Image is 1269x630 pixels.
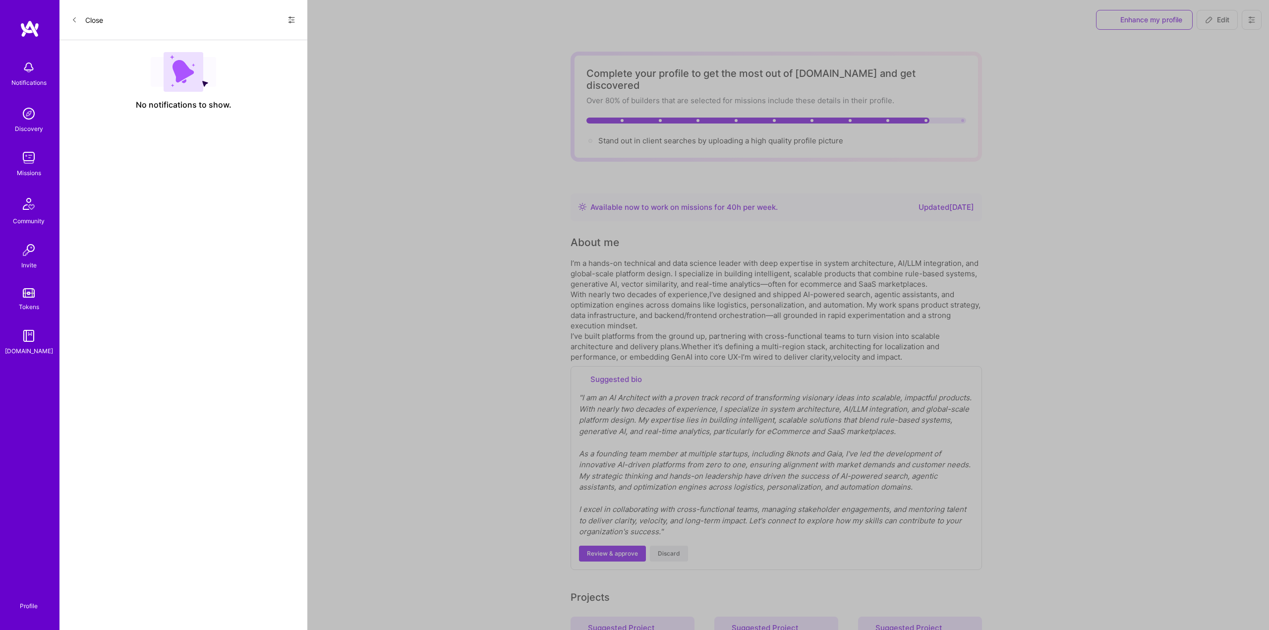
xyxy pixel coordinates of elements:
[19,302,39,312] div: Tokens
[23,288,35,298] img: tokens
[17,192,41,216] img: Community
[136,100,231,110] span: No notifications to show.
[19,240,39,260] img: Invite
[15,124,43,134] div: Discovery
[16,590,41,610] a: Profile
[19,58,39,77] img: bell
[19,148,39,168] img: teamwork
[21,260,37,270] div: Invite
[19,104,39,124] img: discovery
[11,77,47,88] div: Notifications
[17,168,41,178] div: Missions
[19,326,39,346] img: guide book
[20,20,40,38] img: logo
[5,346,53,356] div: [DOMAIN_NAME]
[71,12,103,28] button: Close
[20,601,38,610] div: Profile
[13,216,45,226] div: Community
[151,52,216,92] img: empty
